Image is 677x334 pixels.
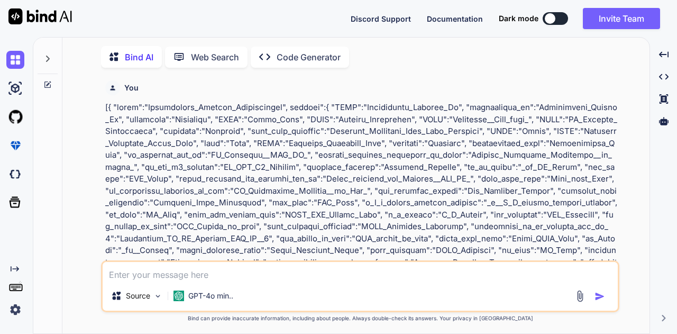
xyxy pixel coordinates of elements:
img: Pick Models [153,292,162,301]
p: GPT-4o min.. [188,291,233,301]
span: Dark mode [499,13,538,24]
img: chat [6,51,24,69]
img: Bind AI [8,8,72,24]
button: Discord Support [351,13,411,24]
h6: You [124,83,139,93]
img: premium [6,137,24,155]
img: GPT-4o mini [173,291,184,301]
p: Code Generator [277,51,341,64]
span: Discord Support [351,14,411,23]
button: Invite Team [583,8,660,29]
img: ai-studio [6,79,24,97]
img: attachment [574,290,586,302]
img: githubLight [6,108,24,126]
p: Bind AI [125,51,153,64]
span: Documentation [427,14,483,23]
p: Source [126,291,150,301]
p: Web Search [191,51,239,64]
img: darkCloudIdeIcon [6,165,24,183]
img: icon [594,291,605,302]
button: Documentation [427,13,483,24]
img: settings [6,301,24,319]
p: Bind can provide inaccurate information, including about people. Always double-check its answers.... [101,314,619,322]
